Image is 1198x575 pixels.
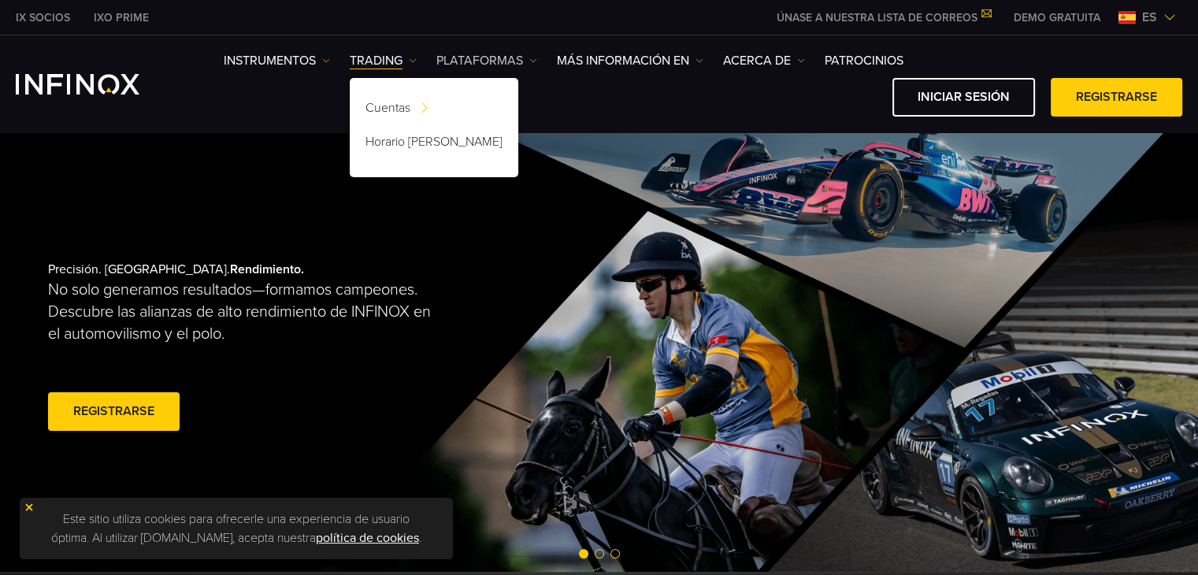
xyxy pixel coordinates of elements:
[723,51,805,70] a: ACERCA DE
[24,502,35,513] img: yellow close icon
[825,51,903,70] a: Patrocinios
[48,236,544,460] div: Precisión. [GEOGRAPHIC_DATA].
[350,94,518,128] a: Cuentas
[230,262,304,277] strong: Rendimiento.
[892,78,1035,117] a: Iniciar sesión
[4,9,82,26] a: INFINOX
[350,51,417,70] a: TRADING
[595,549,604,558] span: Go to slide 2
[82,9,161,26] a: INFINOX
[48,392,180,431] a: Registrarse
[1136,8,1163,27] span: es
[579,549,588,558] span: Go to slide 1
[610,549,620,558] span: Go to slide 3
[436,51,537,70] a: PLATAFORMAS
[224,51,330,70] a: Instrumentos
[557,51,703,70] a: Más información en
[316,530,419,546] a: política de cookies
[350,128,518,161] a: Horario [PERSON_NAME]
[28,506,445,551] p: Este sitio utiliza cookies para ofrecerle una experiencia de usuario óptima. Al utilizar [DOMAIN_...
[16,74,176,95] a: INFINOX Logo
[1002,9,1112,26] a: INFINOX MENU
[48,279,445,345] p: No solo generamos resultados—formamos campeones. Descubre las alianzas de alto rendimiento de INF...
[1051,78,1182,117] a: Registrarse
[765,11,1002,24] a: ÚNASE A NUESTRA LISTA DE CORREOS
